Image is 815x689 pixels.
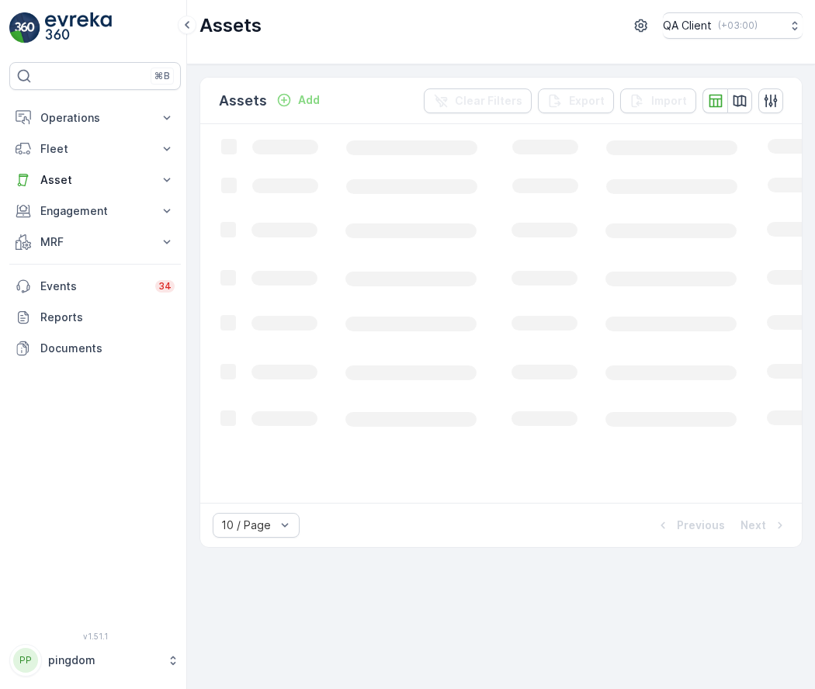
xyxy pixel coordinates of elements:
[219,90,267,112] p: Assets
[9,632,181,641] span: v 1.51.1
[455,93,522,109] p: Clear Filters
[158,280,172,293] p: 34
[9,133,181,164] button: Fleet
[48,653,159,668] p: pingdom
[663,12,803,39] button: QA Client(+03:00)
[40,310,175,325] p: Reports
[9,102,181,133] button: Operations
[40,203,150,219] p: Engagement
[40,234,150,250] p: MRF
[569,93,605,109] p: Export
[9,333,181,364] a: Documents
[9,644,181,677] button: PPpingdom
[718,19,758,32] p: ( +03:00 )
[9,302,181,333] a: Reports
[651,93,687,109] p: Import
[40,341,175,356] p: Documents
[620,88,696,113] button: Import
[654,516,727,535] button: Previous
[677,518,725,533] p: Previous
[739,516,789,535] button: Next
[40,110,150,126] p: Operations
[298,92,320,108] p: Add
[740,518,766,533] p: Next
[40,279,146,294] p: Events
[9,271,181,302] a: Events34
[13,648,38,673] div: PP
[9,196,181,227] button: Engagement
[9,227,181,258] button: MRF
[40,141,150,157] p: Fleet
[40,172,150,188] p: Asset
[538,88,614,113] button: Export
[199,13,262,38] p: Assets
[424,88,532,113] button: Clear Filters
[9,164,181,196] button: Asset
[9,12,40,43] img: logo
[45,12,112,43] img: logo_light-DOdMpM7g.png
[663,18,712,33] p: QA Client
[270,91,326,109] button: Add
[154,70,170,82] p: ⌘B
